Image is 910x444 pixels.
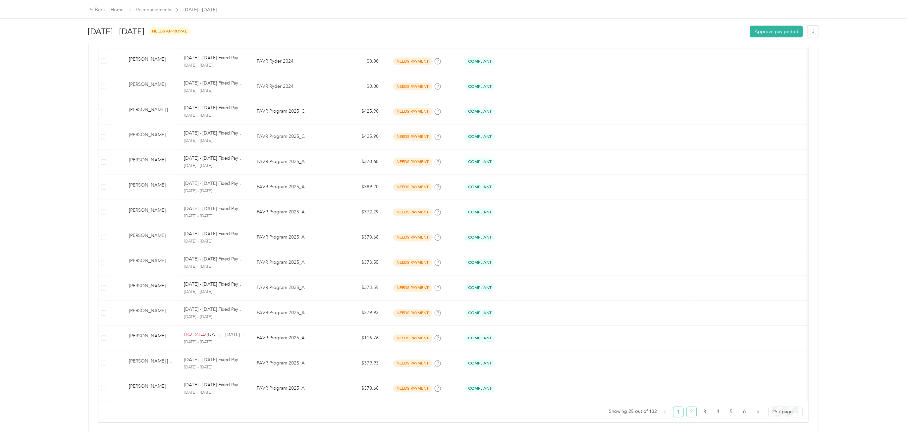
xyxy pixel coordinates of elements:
[129,282,173,294] div: [PERSON_NAME]
[129,333,173,344] div: [PERSON_NAME]
[873,407,910,444] iframe: Everlance-gr Chat Button Frame
[465,133,495,141] span: Compliant
[184,155,246,162] p: [DATE] - [DATE] Fixed Payment
[89,6,106,14] div: Back
[184,130,246,137] p: [DATE] - [DATE] Fixed Payment
[334,150,384,175] td: $370.68
[184,289,246,295] p: [DATE] - [DATE]
[465,234,495,242] span: Compliant
[393,309,432,317] span: needs payment
[465,209,495,216] span: Compliant
[257,184,329,191] p: FAVR Program 2025_A
[184,365,246,371] p: [DATE] - [DATE]
[257,58,329,65] p: FAVR Ryder 2024
[726,407,736,417] a: 5
[393,108,432,116] span: needs payment
[257,335,329,342] p: FAVR Program 2025_A
[334,225,384,250] td: $370.68
[393,234,432,242] span: needs payment
[257,284,329,292] p: FAVR Program 2025_A
[713,407,723,417] a: 4
[334,250,384,276] td: $373.55
[257,158,329,166] p: FAVR Program 2025_A
[334,99,384,125] td: $425.90
[129,182,173,193] div: [PERSON_NAME]
[184,231,246,238] p: [DATE] - [DATE] Fixed Payment
[184,63,246,69] p: [DATE] - [DATE]
[334,74,384,99] td: $0.00
[129,257,173,269] div: [PERSON_NAME]
[207,331,246,339] p: [DATE] - [DATE] Fixed Payment
[465,335,495,342] span: Compliant
[393,158,432,166] span: needs payment
[129,358,173,369] div: [PERSON_NAME] [PERSON_NAME]
[686,407,697,417] li: 2
[129,56,173,67] div: [PERSON_NAME]
[465,259,495,267] span: Compliant
[184,163,246,169] p: [DATE] - [DATE]
[184,382,246,389] p: [DATE] - [DATE] Fixed Payment
[334,200,384,225] td: $372.29
[393,284,432,292] span: needs payment
[257,209,329,216] p: FAVR Program 2025_A
[184,54,246,62] p: [DATE] - [DATE] Fixed Payment
[129,307,173,319] div: [PERSON_NAME]
[393,259,432,267] span: needs payment
[663,410,667,414] span: left
[184,113,246,119] p: [DATE] - [DATE]
[251,150,334,175] td: FAVR Program 2025_A
[129,156,173,168] div: [PERSON_NAME]
[184,306,246,313] p: [DATE] - [DATE] Fixed Payment
[88,24,144,39] h1: [DATE] - [DATE]
[184,332,206,338] p: PRO-RATED
[257,133,329,140] p: FAVR Program 2025_C
[609,407,657,417] span: Showing 25 out of 132
[184,239,246,245] p: [DATE] - [DATE]
[465,58,495,65] span: Compliant
[184,340,246,346] p: [DATE] - [DATE]
[257,108,329,115] p: FAVR Program 2025_C
[184,264,246,270] p: [DATE] - [DATE]
[129,207,173,218] div: [PERSON_NAME]
[251,125,334,150] td: FAVR Program 2025_C
[700,407,710,417] li: 3
[184,138,246,144] p: [DATE] - [DATE]
[465,184,495,191] span: Compliant
[129,383,173,395] div: [PERSON_NAME]
[740,407,750,417] a: 6
[184,180,246,188] p: [DATE] - [DATE] Fixed Payment
[334,125,384,150] td: $425.90
[136,7,171,13] a: Reimbursements
[687,407,697,417] a: 2
[129,81,173,92] div: [PERSON_NAME]
[257,360,329,367] p: FAVR Program 2025_A
[756,410,760,414] span: right
[334,175,384,200] td: $389.20
[334,276,384,301] td: $373.55
[673,407,684,417] li: 1
[257,259,329,266] p: FAVR Program 2025_A
[660,407,670,417] li: Previous Page
[465,385,495,393] span: Compliant
[393,83,432,90] span: needs payment
[129,232,173,244] div: [PERSON_NAME]
[251,74,334,99] td: FAVR Ryder 2024
[393,58,432,65] span: needs payment
[750,26,803,37] button: Approve pay period
[393,133,432,141] span: needs payment
[184,256,246,263] p: [DATE] - [DATE] Fixed Payment
[773,407,799,417] span: 25 / page
[184,80,246,87] p: [DATE] - [DATE] Fixed Payment
[334,376,384,402] td: $370.68
[753,407,763,417] li: Next Page
[257,234,329,241] p: FAVR Program 2025_A
[184,281,246,288] p: [DATE] - [DATE] Fixed Payment
[184,189,246,194] p: [DATE] - [DATE]
[769,407,803,417] div: Page Size
[184,88,246,94] p: [DATE] - [DATE]
[334,301,384,326] td: $379.93
[673,407,683,417] a: 1
[251,99,334,125] td: FAVR Program 2025_C
[465,83,495,90] span: Compliant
